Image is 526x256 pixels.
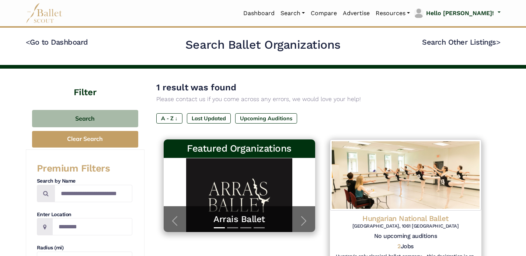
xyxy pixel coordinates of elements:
img: Logo [330,139,481,210]
a: Arrais Ballet [171,214,308,225]
h6: [GEOGRAPHIC_DATA], 1061 [GEOGRAPHIC_DATA] [336,223,476,229]
label: Upcoming Auditions [235,113,297,124]
p: Please contact us if you come across any errors, we would love your help! [156,94,489,104]
span: 1 result was found [156,82,236,93]
label: A - Z ↓ [156,113,182,124]
h4: Filter [26,69,144,99]
button: Clear Search [32,131,138,148]
button: Search [32,110,138,127]
button: Slide 1 [214,224,225,232]
span: 2 [397,243,401,250]
h4: Search by Name [37,177,132,185]
button: Slide 4 [254,224,265,232]
a: profile picture Hello [PERSON_NAME]! [413,7,500,19]
h4: Hungarian National Ballet [336,214,476,223]
input: Search by names... [55,185,132,202]
h5: Jobs [397,243,414,250]
h5: No upcoming auditions [336,232,476,240]
h3: Featured Organizations [170,142,309,155]
h4: Radius (mi) [37,244,132,252]
a: Compare [308,6,340,21]
img: profile picture [414,8,424,18]
code: > [496,37,501,46]
p: Hello [PERSON_NAME]! [426,8,494,18]
a: Resources [373,6,413,21]
code: < [26,37,30,46]
a: Advertise [340,6,373,21]
button: Slide 2 [227,224,238,232]
h3: Premium Filters [37,162,132,175]
input: Location [52,218,132,235]
label: Last Updated [187,113,231,124]
h4: Enter Location [37,211,132,218]
a: <Go to Dashboard [26,38,88,46]
a: Search Other Listings> [422,38,500,46]
a: Dashboard [240,6,278,21]
a: Search [278,6,308,21]
button: Slide 3 [240,224,251,232]
h2: Search Ballet Organizations [185,37,341,53]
